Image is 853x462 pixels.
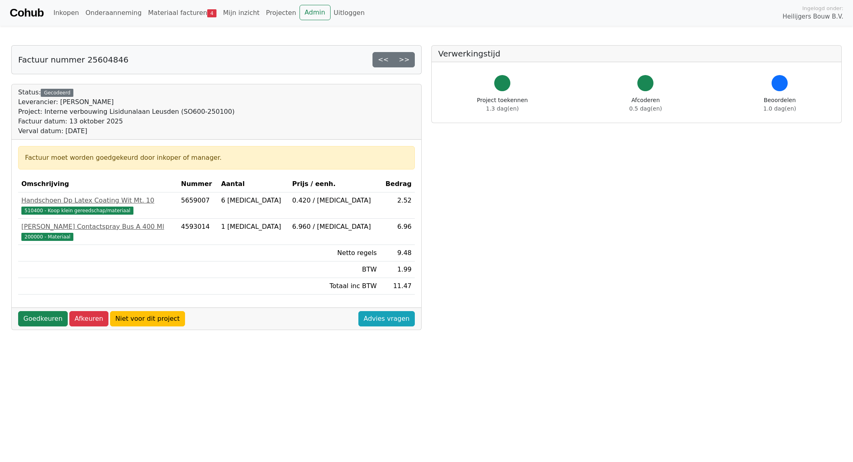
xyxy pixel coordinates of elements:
span: 200000 - Materiaal [21,233,73,241]
div: Verval datum: [DATE] [18,126,235,136]
div: Leverancier: [PERSON_NAME] [18,97,235,107]
div: Afcoderen [629,96,662,113]
a: Inkopen [50,5,82,21]
td: 1.99 [380,261,415,278]
div: Handschoen Dp Latex Coating Wit Mt. 10 [21,196,175,205]
td: BTW [289,261,380,278]
h5: Verwerkingstijd [438,49,835,59]
div: Gecodeerd [41,89,73,97]
a: Advies vragen [358,311,415,326]
td: 2.52 [380,192,415,219]
th: Prijs / eenh. [289,176,380,192]
div: 0.420 / [MEDICAL_DATA] [292,196,377,205]
th: Aantal [218,176,289,192]
a: Materiaal facturen4 [145,5,220,21]
a: Projecten [263,5,300,21]
div: [PERSON_NAME] Contactspray Bus A 400 Ml [21,222,175,232]
th: Nummer [178,176,218,192]
span: Ingelogd onder: [802,4,843,12]
td: 11.47 [380,278,415,295]
div: 6.960 / [MEDICAL_DATA] [292,222,377,232]
div: Status: [18,88,235,136]
div: 1 [MEDICAL_DATA] [221,222,285,232]
th: Bedrag [380,176,415,192]
a: Onderaanneming [82,5,145,21]
a: Goedkeuren [18,311,68,326]
td: 9.48 [380,245,415,261]
th: Omschrijving [18,176,178,192]
td: 6.96 [380,219,415,245]
div: 6 [MEDICAL_DATA] [221,196,285,205]
div: Factuur moet worden goedgekeurd door inkoper of manager. [25,153,408,163]
td: Totaal inc BTW [289,278,380,295]
a: Uitloggen [331,5,368,21]
span: Heilijgers Bouw B.V. [782,12,843,21]
a: Handschoen Dp Latex Coating Wit Mt. 10510400 - Koop klein gereedschap/materiaal [21,196,175,215]
a: [PERSON_NAME] Contactspray Bus A 400 Ml200000 - Materiaal [21,222,175,241]
div: Factuur datum: 13 oktober 2025 [18,117,235,126]
div: Beoordelen [764,96,796,113]
a: Niet voor dit project [110,311,185,326]
td: 5659007 [178,192,218,219]
span: 1.3 dag(en) [486,105,519,112]
span: 4 [207,9,216,17]
div: Project toekennen [477,96,528,113]
a: Admin [300,5,331,20]
a: >> [393,52,415,67]
div: Project: Interne verbouwing Lisidunalaan Leusden (SO600-250100) [18,107,235,117]
span: 1.0 dag(en) [764,105,796,112]
td: 4593014 [178,219,218,245]
td: Netto regels [289,245,380,261]
span: 0.5 dag(en) [629,105,662,112]
h5: Factuur nummer 25604846 [18,55,129,65]
a: Mijn inzicht [220,5,263,21]
a: Cohub [10,3,44,23]
span: 510400 - Koop klein gereedschap/materiaal [21,207,133,215]
a: << [372,52,394,67]
a: Afkeuren [69,311,108,326]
